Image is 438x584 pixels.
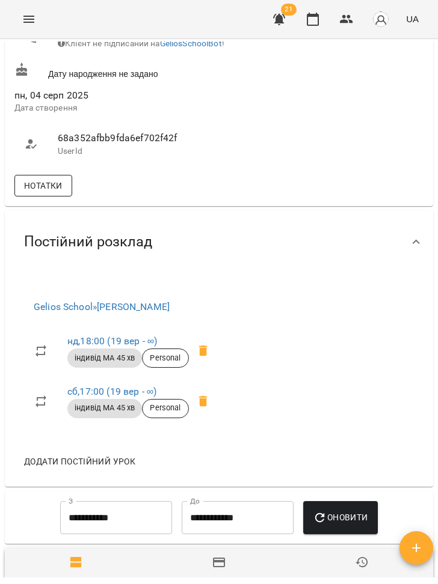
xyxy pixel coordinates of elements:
span: Personal [143,403,188,413]
button: Оновити [303,501,377,535]
div: Дату народження не задано [12,60,426,82]
span: Клієнт не підписаний на ! [58,38,224,48]
span: індивід МА 45 хв [67,403,142,413]
p: UserId [58,145,414,157]
span: індивід МА 45 хв [67,353,142,363]
span: UA [406,13,419,25]
span: 21 [281,4,297,16]
a: нд,18:00 (19 вер - ∞) [67,335,157,347]
div: Постійний розклад [5,211,433,273]
span: Додати постійний урок [24,454,135,469]
img: avatar_s.png [372,11,389,28]
p: Дата створення [14,102,424,114]
span: Видалити приватний урок Валерія Рогаткіна сб 17:00 клієнта Свірська Аліна [189,387,218,416]
span: Нотатки [24,178,63,193]
span: Оновити [313,510,368,525]
span: Personal [143,353,188,363]
button: Menu [14,5,43,34]
button: UA [401,8,424,30]
span: пн, 04 серп 2025 [14,88,424,103]
span: Видалити приватний урок Валерія Рогаткіна нд 18:00 клієнта Свірська Аліна [189,336,218,365]
button: Додати постійний урок [19,451,140,472]
a: GeliosSchoolBot [160,38,222,48]
a: сб,17:00 (19 вер - ∞) [67,386,156,397]
a: Gelios School»[PERSON_NAME] [34,301,170,312]
span: 68a352afbb9fda6ef702f42f [58,131,414,145]
button: Нотатки [14,175,72,196]
span: Постійний розклад [24,233,152,251]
